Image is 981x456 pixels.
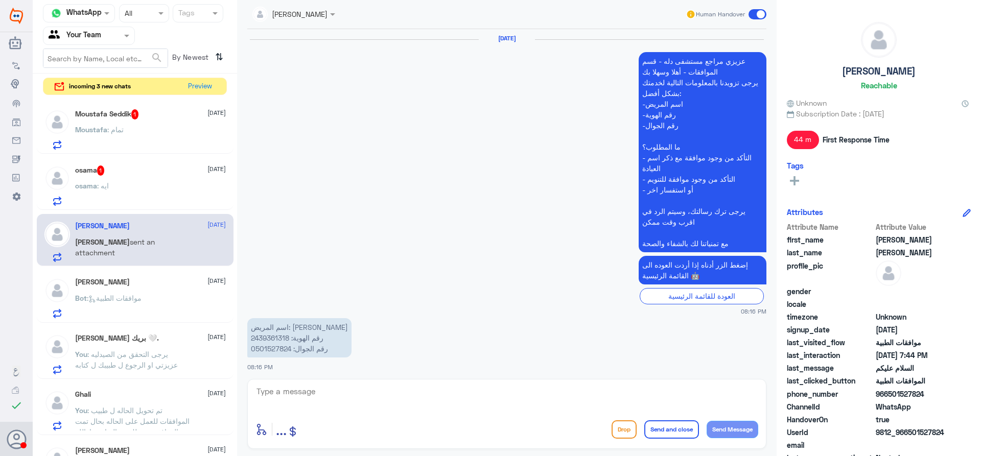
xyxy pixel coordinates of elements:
[787,414,874,425] span: HandoverOn
[876,324,950,335] span: 2024-10-02T09:52:43.982Z
[787,108,971,119] span: Subscription Date : [DATE]
[787,98,827,108] span: Unknown
[640,288,764,304] div: العودة للقائمة الرئيسية
[87,294,142,302] span: : موافقات الطبية
[276,418,287,441] button: ...
[787,131,819,149] span: 44 m
[876,350,950,361] span: 2025-10-05T16:44:55.4506318Z
[207,332,226,342] span: [DATE]
[876,260,901,286] img: defaultAdmin.png
[876,389,950,399] span: 966501527824
[787,401,874,412] span: ChannelId
[276,420,287,438] span: ...
[75,390,91,399] h5: Ghali
[44,334,70,359] img: defaultAdmin.png
[207,445,226,454] span: [DATE]
[876,363,950,373] span: السلام عليكم
[876,375,950,386] span: الموافقات الطبية
[44,390,70,416] img: defaultAdmin.png
[787,222,874,232] span: Attribute Name
[97,165,105,176] span: 1
[787,363,874,373] span: last_message
[75,237,155,257] span: sent an attachment
[49,28,64,43] img: yourTeam.svg
[876,311,950,322] span: Unknown
[787,389,874,399] span: phone_number
[75,294,87,302] span: Bot
[787,440,874,450] span: email
[479,35,535,42] h6: [DATE]
[10,8,23,24] img: Widebot Logo
[75,406,190,436] span: : تم تحويل الحاله ل طبيب الموافقات للعمل على الحاله بحال تمت الموافقه بتوصلك رساله ان شاءالله
[44,165,70,191] img: defaultAdmin.png
[49,6,64,21] img: whatsapp.png
[861,81,897,90] h6: Reachable
[787,247,874,258] span: last_name
[707,421,758,438] button: Send Message
[741,307,766,316] span: 08:16 PM
[75,278,130,286] h5: ابو عبدالله
[876,414,950,425] span: true
[69,82,131,91] span: incoming 3 new chats
[639,256,766,284] p: 2/10/2024, 8:16 PM
[207,276,226,285] span: [DATE]
[842,65,916,77] h5: [PERSON_NAME]
[44,278,70,303] img: defaultAdmin.png
[97,181,109,190] span: : ايه
[876,401,950,412] span: 2
[639,52,766,252] p: 2/10/2024, 8:16 PM
[823,134,890,145] span: First Response Time
[43,49,168,67] input: Search by Name, Local etc…
[207,220,226,229] span: [DATE]
[44,222,70,247] img: defaultAdmin.png
[787,337,874,348] span: last_visited_flow
[75,334,159,343] h5: ندى آل بريك 🤍.
[247,364,273,370] span: 08:16 PM
[787,427,874,438] span: UserId
[75,446,130,455] h5: Abo Mohammad
[75,406,87,415] span: You
[151,52,163,64] span: search
[207,164,226,174] span: [DATE]
[177,7,195,20] div: Tags
[787,260,874,284] span: profile_pic
[876,222,950,232] span: Attribute Value
[787,350,874,361] span: last_interaction
[876,234,950,245] span: Mahmoud
[131,109,139,119] span: 1
[215,49,223,65] i: ⇅
[75,125,107,134] span: Moustafa
[876,440,950,450] span: null
[787,234,874,245] span: first_name
[876,299,950,309] span: null
[644,420,699,439] button: Send and close
[612,420,637,439] button: Drop
[876,247,950,258] span: Abdellah
[787,207,823,217] h6: Attributes
[787,311,874,322] span: timezone
[7,429,26,449] button: Avatar
[44,109,70,135] img: defaultAdmin.png
[207,108,226,117] span: [DATE]
[75,222,130,230] h5: Mahmoud Abdellah
[75,109,139,119] h5: Moustafa Seddik
[183,78,216,95] button: Preview
[247,318,352,357] p: 2/10/2024, 8:16 PM
[787,299,874,309] span: locale
[168,49,211,69] span: By Newest
[876,427,950,438] span: 9812_966501527824
[75,350,87,358] span: You
[787,324,874,335] span: signup_date
[151,50,163,66] button: search
[75,181,97,190] span: osama
[696,10,745,19] span: Human Handover
[75,237,130,246] span: [PERSON_NAME]
[107,125,124,134] span: : تمام
[75,350,178,380] span: : يرجى التحقق من الصيدليه عزيزتي او الرجوع ل طبيبك ل كتابه وصفه جديده
[787,375,874,386] span: last_clicked_button
[876,286,950,297] span: null
[787,161,804,170] h6: Tags
[861,22,896,57] img: defaultAdmin.png
[207,389,226,398] span: [DATE]
[876,337,950,348] span: موافقات الطبية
